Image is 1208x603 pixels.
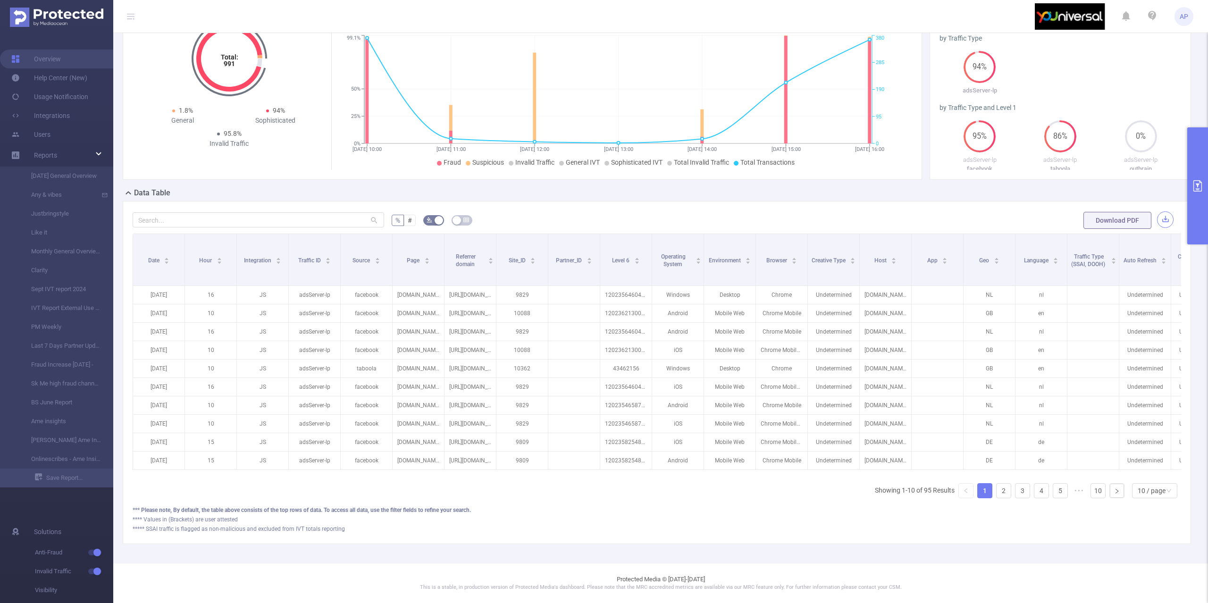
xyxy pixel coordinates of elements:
p: 10088 [496,304,548,322]
p: 10 [185,360,236,377]
i: icon: caret-up [994,256,999,259]
div: Sort [850,256,856,262]
p: NL [964,286,1015,304]
a: 4 [1034,484,1049,498]
p: [DOMAIN_NAME] [393,341,444,359]
a: BS June Report [19,393,102,412]
tspan: [DATE] 10:00 [352,146,382,152]
p: Undetermined [808,323,859,341]
i: icon: caret-down [1161,260,1166,263]
p: Chrome [756,360,807,377]
span: Invalid Traffic [35,562,113,581]
div: by Traffic Type and Level 1 [940,103,1181,113]
i: icon: caret-down [792,260,797,263]
span: Partner_ID [556,257,583,264]
p: [URL][DOMAIN_NAME] [445,341,496,359]
span: Total Invalid Traffic [674,159,729,166]
a: 5 [1053,484,1067,498]
p: GB [964,304,1015,322]
div: Invalid Traffic [183,139,276,149]
i: icon: caret-down [587,260,592,263]
span: Creative Type [812,257,847,264]
p: 10 [185,396,236,414]
span: Date [148,257,161,264]
i: icon: caret-up [696,256,701,259]
p: adsServer-lp [289,341,340,359]
li: 3 [1015,483,1030,498]
p: Mobile Web [704,378,755,396]
p: [DATE] [133,304,185,322]
span: Visibility [35,581,113,600]
a: Justbringstyle [19,204,102,223]
span: Sophisticated IVT [611,159,663,166]
i: icon: caret-down [746,260,751,263]
span: Environment [709,257,742,264]
p: 120235646049960728 [600,286,652,304]
i: icon: caret-up [1111,256,1116,259]
span: 0% [1125,133,1157,140]
span: AP [1180,7,1188,26]
p: adsServer-lp [289,323,340,341]
p: 16 [185,378,236,396]
p: 9829 [496,378,548,396]
div: Sort [325,256,331,262]
p: nl [1015,378,1067,396]
i: icon: caret-down [994,260,999,263]
span: Invalid Traffic [515,159,554,166]
p: facebook [940,164,1020,174]
i: icon: caret-down [424,260,429,263]
i: icon: caret-up [375,256,380,259]
i: icon: caret-down [850,260,856,263]
p: iOS [652,341,704,359]
tspan: 285 [876,59,884,66]
i: icon: caret-up [424,256,429,259]
span: Integration [244,257,273,264]
span: Operating System [661,253,686,268]
p: 120235646049960728 [600,323,652,341]
p: [DOMAIN_NAME] [860,360,911,377]
tspan: [DATE] 11:00 [436,146,466,152]
tspan: [DATE] 14:00 [688,146,717,152]
i: icon: caret-down [891,260,897,263]
span: Host [874,257,888,264]
tspan: 50% [351,86,361,92]
div: Sophisticated [229,116,322,126]
p: [DATE] [133,396,185,414]
p: facebook [341,304,392,322]
span: 1.8% [179,107,193,114]
span: Anti-Fraud [35,543,113,562]
i: icon: left [963,488,969,494]
p: [DOMAIN_NAME] [860,341,911,359]
tspan: 0 [876,141,879,147]
span: App [927,257,939,264]
i: icon: caret-up [891,256,897,259]
p: Undetermined [1119,304,1171,322]
i: icon: caret-up [850,256,856,259]
p: Chrome Mobile [756,304,807,322]
p: [DOMAIN_NAME] [393,304,444,322]
a: PM Weekly [19,318,102,336]
li: Next 5 Pages [1072,483,1087,498]
a: Sept IVT report 2024 [19,280,102,299]
p: [DATE] [133,341,185,359]
li: 4 [1034,483,1049,498]
i: icon: caret-up [326,256,331,259]
span: General IVT [566,159,600,166]
p: facebook [341,378,392,396]
p: Undetermined [1119,360,1171,377]
span: 94% [273,107,285,114]
span: 94% [964,63,996,71]
div: Sort [375,256,380,262]
div: Sort [164,256,169,262]
p: facebook [341,396,392,414]
p: [DOMAIN_NAME] [393,396,444,414]
i: icon: caret-up [587,256,592,259]
p: Undetermined [808,304,859,322]
p: adsServer-lp [940,155,1020,165]
tspan: 991 [224,60,235,67]
p: Undetermined [1119,378,1171,396]
li: 2 [996,483,1011,498]
p: 10 [185,341,236,359]
i: icon: caret-down [530,260,536,263]
div: Sort [530,256,536,262]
